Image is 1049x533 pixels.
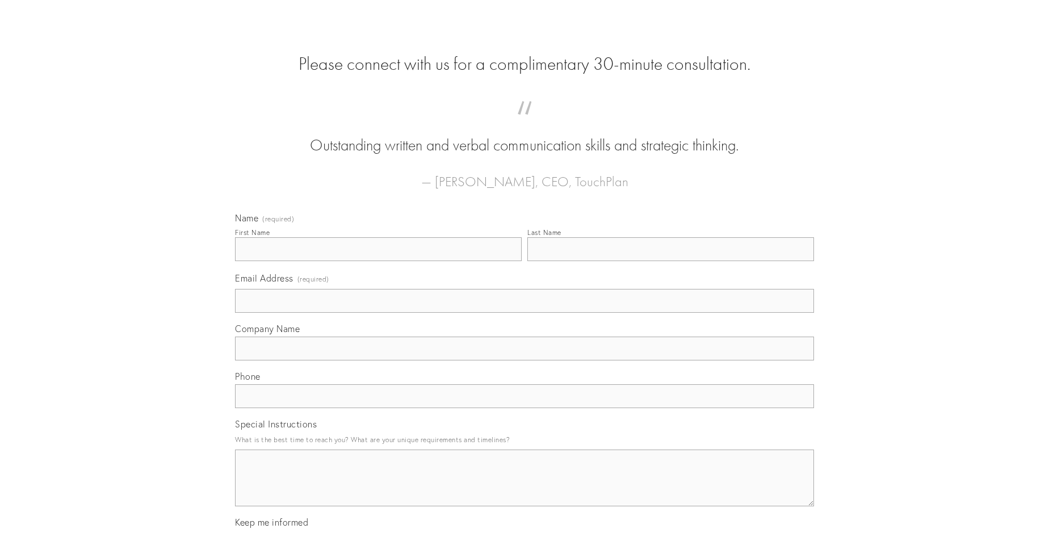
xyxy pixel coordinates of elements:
blockquote: Outstanding written and verbal communication skills and strategic thinking. [253,112,796,157]
span: Special Instructions [235,418,317,430]
span: Email Address [235,272,293,284]
span: (required) [297,271,329,287]
h2: Please connect with us for a complimentary 30-minute consultation. [235,53,814,75]
span: Phone [235,371,261,382]
span: “ [253,112,796,135]
figcaption: — [PERSON_NAME], CEO, TouchPlan [253,157,796,193]
span: Company Name [235,323,300,334]
span: (required) [262,216,294,223]
p: What is the best time to reach you? What are your unique requirements and timelines? [235,432,814,447]
span: Name [235,212,258,224]
span: Keep me informed [235,517,308,528]
div: First Name [235,228,270,237]
div: Last Name [527,228,561,237]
